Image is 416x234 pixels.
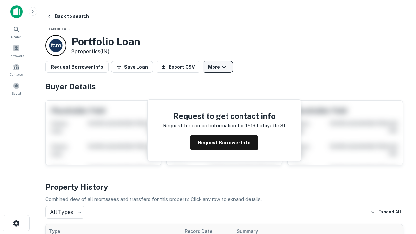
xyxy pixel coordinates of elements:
img: capitalize-icon.png [10,5,23,18]
button: Request Borrower Info [45,61,109,73]
button: Save Loan [111,61,153,73]
p: 1516 lafayette st [245,122,285,130]
div: All Types [45,206,84,219]
button: Back to search [44,10,92,22]
h3: Portfolio Loan [71,35,140,48]
span: Contacts [10,72,23,77]
a: Saved [2,80,31,97]
button: Expand All [369,207,403,217]
a: Contacts [2,61,31,78]
a: Borrowers [2,42,31,59]
button: Export CSV [156,61,200,73]
button: More [203,61,233,73]
p: Combined view of all mortgages and transfers for this property. Click any row to expand details. [45,195,403,203]
h4: Buyer Details [45,81,403,92]
h4: Request to get contact info [163,110,285,122]
button: Request Borrower Info [190,135,258,150]
span: Search [11,34,22,39]
a: Search [2,23,31,41]
span: Loan Details [45,27,72,31]
span: Borrowers [8,53,24,58]
h4: Property History [45,181,403,193]
p: Request for contact information for [163,122,244,130]
span: Saved [12,91,21,96]
iframe: Chat Widget [383,161,416,192]
p: 2 properties (IN) [71,48,140,56]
